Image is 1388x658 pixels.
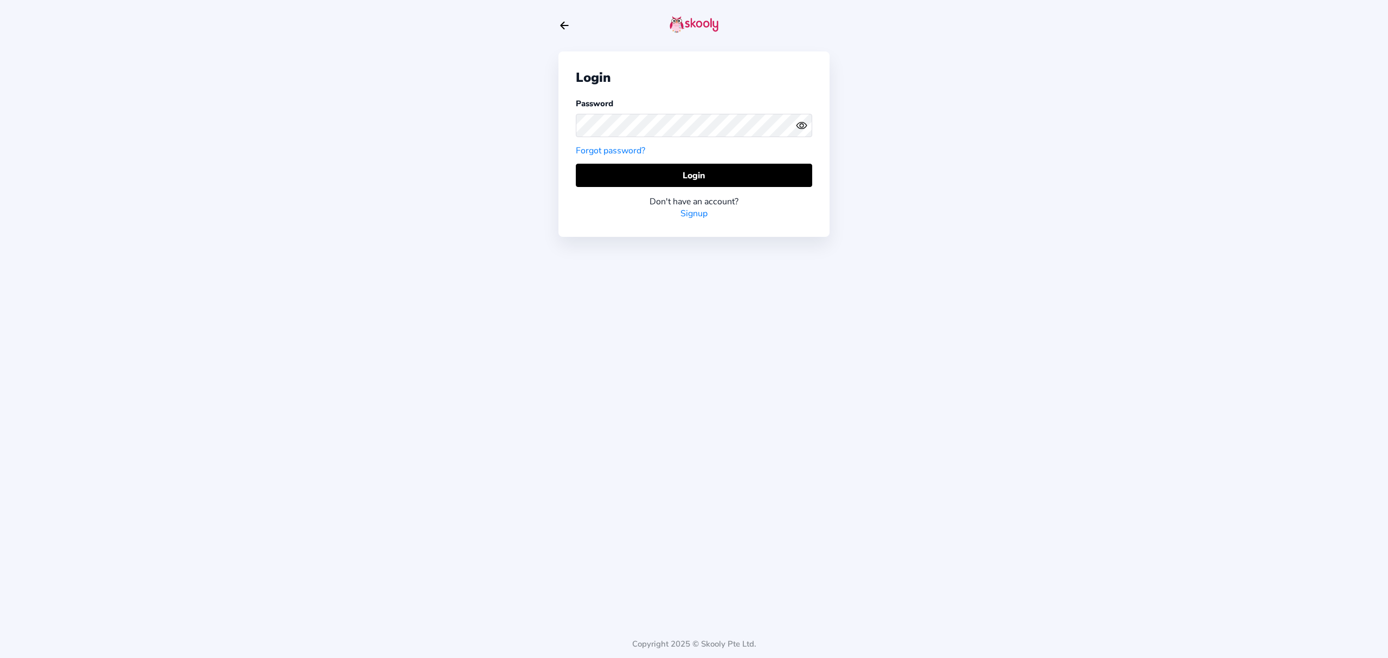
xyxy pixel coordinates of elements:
[680,208,708,220] a: Signup
[796,120,812,131] button: eye outlineeye off outline
[576,145,645,157] a: Forgot password?
[670,16,718,33] img: skooly-logo.png
[796,120,807,131] ion-icon: eye outline
[576,164,812,187] button: Login
[576,196,812,208] div: Don't have an account?
[576,69,812,86] div: Login
[558,20,570,31] button: arrow back outline
[576,98,613,109] label: Password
